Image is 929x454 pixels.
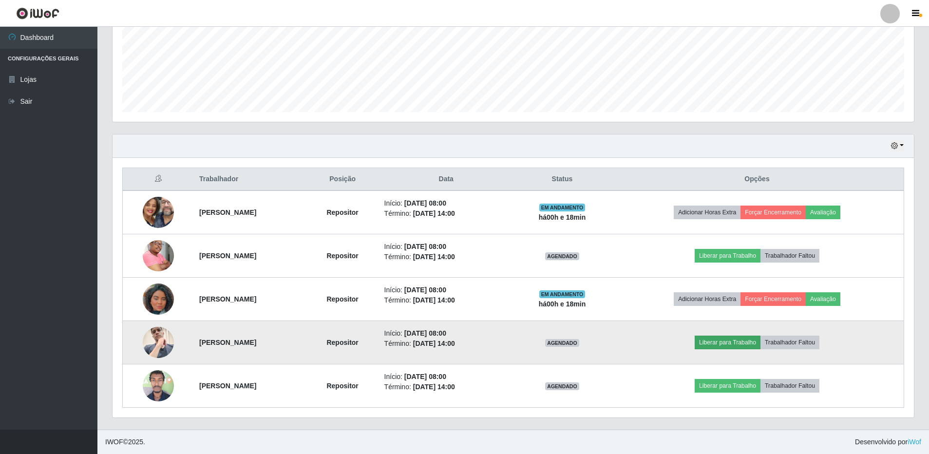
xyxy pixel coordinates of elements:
[326,252,358,260] strong: Repositor
[143,365,174,406] img: 1753971325777.jpeg
[143,232,174,279] img: 1752179199159.jpeg
[695,249,760,263] button: Liberar para Trabalho
[384,242,508,252] li: Início:
[695,336,760,349] button: Liberar para Trabalho
[413,253,455,261] time: [DATE] 14:00
[404,199,446,207] time: [DATE] 08:00
[143,322,174,363] img: 1753206575991.jpeg
[384,198,508,208] li: Início:
[307,168,379,191] th: Posição
[674,206,740,219] button: Adicionar Horas Extra
[695,379,760,393] button: Liberar para Trabalho
[199,208,256,216] strong: [PERSON_NAME]
[740,206,806,219] button: Forçar Encerramento
[199,295,256,303] strong: [PERSON_NAME]
[760,249,819,263] button: Trabalhador Faltou
[539,300,586,308] strong: há 00 h e 18 min
[326,295,358,303] strong: Repositor
[384,208,508,219] li: Término:
[610,168,904,191] th: Opções
[379,168,514,191] th: Data
[143,271,174,327] img: 1752871343659.jpeg
[384,328,508,339] li: Início:
[413,340,455,347] time: [DATE] 14:00
[404,373,446,380] time: [DATE] 08:00
[413,296,455,304] time: [DATE] 14:00
[384,252,508,262] li: Término:
[760,379,819,393] button: Trabalhador Faltou
[760,336,819,349] button: Trabalhador Faltou
[404,286,446,294] time: [DATE] 08:00
[193,168,307,191] th: Trabalhador
[384,372,508,382] li: Início:
[404,243,446,250] time: [DATE] 08:00
[545,339,579,347] span: AGENDADO
[199,339,256,346] strong: [PERSON_NAME]
[413,383,455,391] time: [DATE] 14:00
[908,438,921,446] a: iWof
[806,292,840,306] button: Avaliação
[384,382,508,392] li: Término:
[539,204,586,211] span: EM ANDAMENTO
[539,213,586,221] strong: há 00 h e 18 min
[740,292,806,306] button: Forçar Encerramento
[855,437,921,447] span: Desenvolvido por
[514,168,610,191] th: Status
[674,292,740,306] button: Adicionar Horas Extra
[105,438,123,446] span: IWOF
[539,290,586,298] span: EM ANDAMENTO
[199,382,256,390] strong: [PERSON_NAME]
[384,285,508,295] li: Início:
[143,178,174,247] img: 1748716470953.jpeg
[326,382,358,390] strong: Repositor
[545,252,579,260] span: AGENDADO
[16,7,59,19] img: CoreUI Logo
[105,437,145,447] span: © 2025 .
[545,382,579,390] span: AGENDADO
[404,329,446,337] time: [DATE] 08:00
[806,206,840,219] button: Avaliação
[413,209,455,217] time: [DATE] 14:00
[199,252,256,260] strong: [PERSON_NAME]
[326,339,358,346] strong: Repositor
[384,339,508,349] li: Término:
[384,295,508,305] li: Término:
[326,208,358,216] strong: Repositor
